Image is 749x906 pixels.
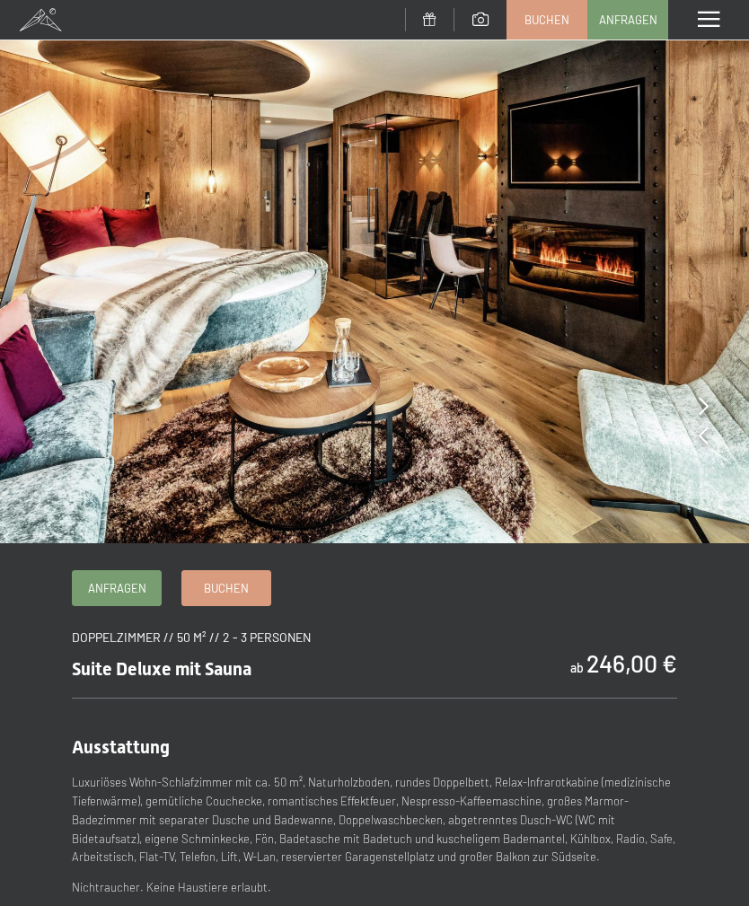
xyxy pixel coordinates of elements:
span: Buchen [524,12,569,28]
span: Doppelzimmer // 50 m² // 2 - 3 Personen [72,629,311,645]
span: Buchen [204,580,249,596]
a: Buchen [182,571,270,605]
span: ab [570,660,584,675]
p: Luxuriöses Wohn-Schlafzimmer mit ca. 50 m², Naturholzboden, rundes Doppelbett, Relax-Infrarotkabi... [72,773,677,866]
span: Suite Deluxe mit Sauna [72,658,251,680]
a: Buchen [507,1,586,39]
p: Nichtraucher. Keine Haustiere erlaubt. [72,878,677,897]
span: Anfragen [88,580,146,596]
span: Ausstattung [72,736,170,758]
b: 246,00 € [586,648,677,677]
a: Anfragen [588,1,667,39]
a: Anfragen [73,571,161,605]
span: Anfragen [599,12,657,28]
